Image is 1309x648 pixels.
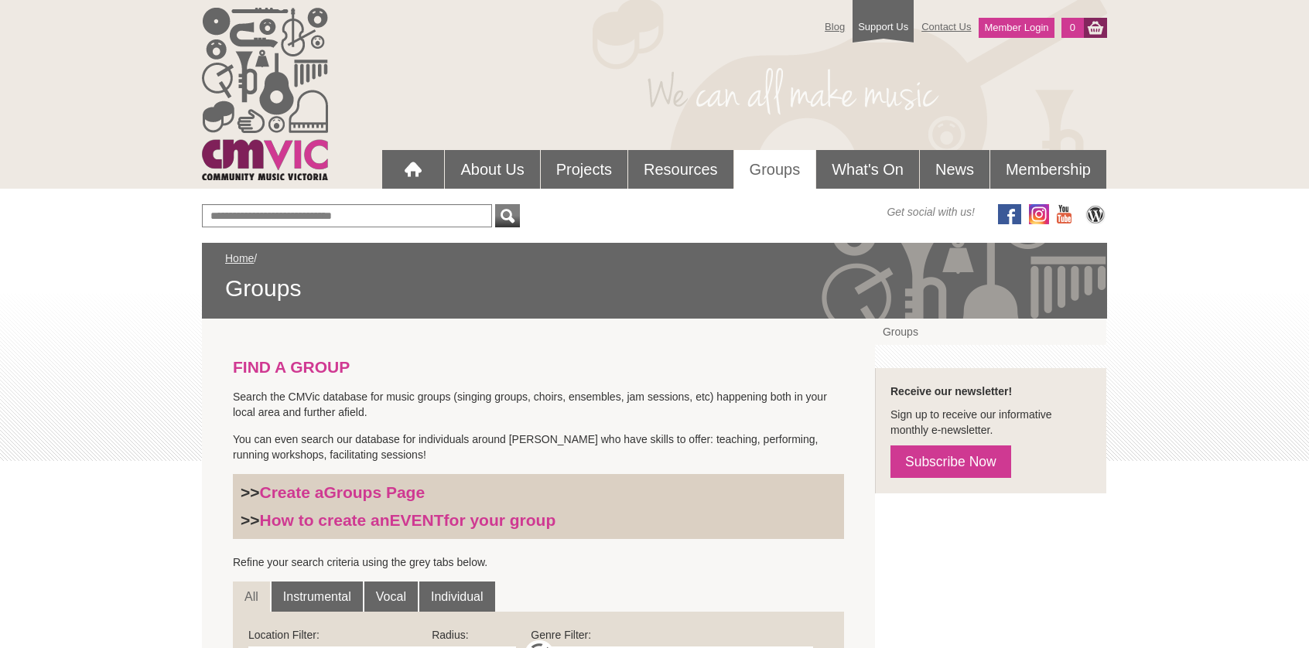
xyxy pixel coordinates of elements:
[272,581,363,612] a: Instrumental
[990,150,1106,189] a: Membership
[241,483,836,503] h3: >>
[890,385,1012,397] strong: Receive our newsletter!
[233,389,844,420] p: Search the CMVic database for music groups (singing groups, choirs, ensembles, jam sessions, etc)...
[225,252,254,264] a: Home
[233,431,844,462] p: You can even search our database for individuals around [PERSON_NAME] who have skills to offer: t...
[541,150,627,189] a: Projects
[628,150,733,189] a: Resources
[233,581,270,612] a: All
[887,204,975,220] span: Get social with us!
[531,627,813,643] label: Genre Filter:
[225,251,1084,303] div: /
[225,274,1084,303] span: Groups
[364,581,418,612] a: Vocal
[432,627,516,643] label: Radius:
[920,150,989,189] a: News
[817,13,853,40] a: Blog
[1061,18,1084,38] a: 0
[890,445,1011,478] a: Subscribe Now
[979,18,1054,38] a: Member Login
[875,319,1106,345] a: Groups
[890,407,1091,438] p: Sign up to receive our informative monthly e-newsletter.
[419,581,495,612] a: Individual
[202,8,328,180] img: cmvic_logo.png
[734,150,816,189] a: Groups
[323,483,425,501] strong: Groups Page
[248,627,432,643] label: Location Filter:
[914,13,979,40] a: Contact Us
[260,511,556,529] a: How to create anEVENTfor your group
[445,150,539,189] a: About Us
[260,483,426,501] a: Create aGroups Page
[241,510,836,530] h3: >>
[1029,204,1049,224] img: icon-instagram.png
[1084,204,1107,224] img: CMVic Blog
[816,150,919,189] a: What's On
[233,358,350,376] strong: FIND A GROUP
[233,554,844,570] p: Refine your search criteria using the grey tabs below.
[390,511,444,529] strong: EVENT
